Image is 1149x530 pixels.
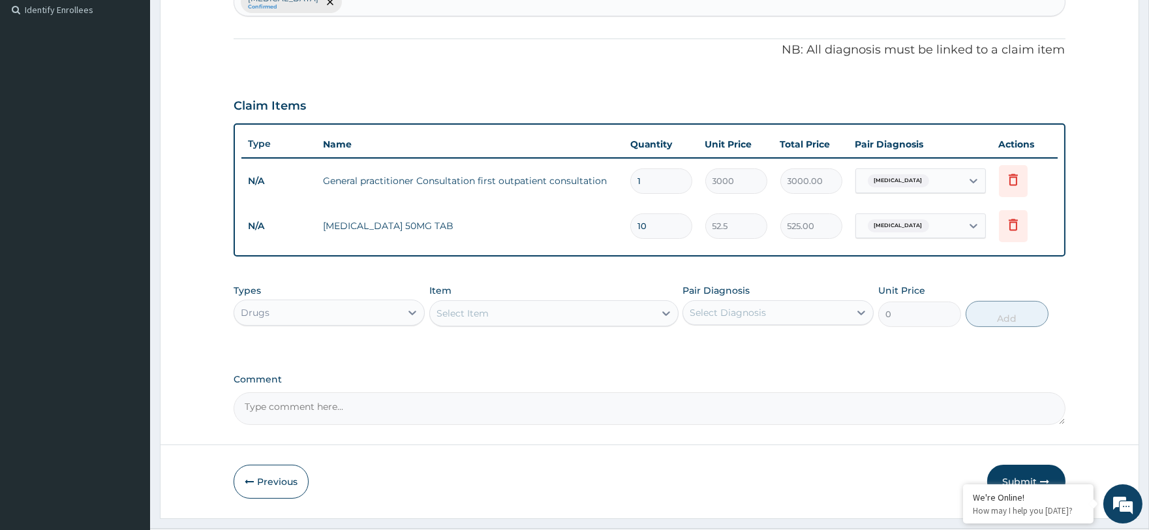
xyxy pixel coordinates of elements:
label: Item [429,284,452,297]
div: Chat with us now [68,73,219,90]
button: Submit [987,465,1065,499]
th: Pair Diagnosis [849,131,992,157]
label: Pair Diagnosis [682,284,750,297]
textarea: Type your message and hit 'Enter' [7,356,249,402]
td: General practitioner Consultation first outpatient consultation [316,168,623,194]
p: NB: All diagnosis must be linked to a claim item [234,42,1065,59]
label: Unit Price [878,284,925,297]
th: Unit Price [699,131,774,157]
span: [MEDICAL_DATA] [868,174,929,187]
img: d_794563401_company_1708531726252_794563401 [24,65,53,98]
th: Quantity [624,131,699,157]
button: Add [966,301,1049,327]
button: Previous [234,465,309,499]
th: Total Price [774,131,849,157]
p: How may I help you today? [973,505,1084,516]
th: Type [241,132,316,156]
label: Types [234,285,261,296]
div: Minimize live chat window [214,7,245,38]
label: Comment [234,374,1065,385]
div: Select Diagnosis [690,306,766,319]
td: N/A [241,169,316,193]
div: Drugs [241,306,269,319]
td: N/A [241,214,316,238]
td: [MEDICAL_DATA] 50MG TAB [316,213,623,239]
small: Confirmed [248,4,318,10]
div: We're Online! [973,491,1084,503]
th: Name [316,131,623,157]
span: We're online! [76,164,180,296]
th: Actions [992,131,1058,157]
h3: Claim Items [234,99,306,114]
div: Select Item [437,307,489,320]
span: [MEDICAL_DATA] [868,219,929,232]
